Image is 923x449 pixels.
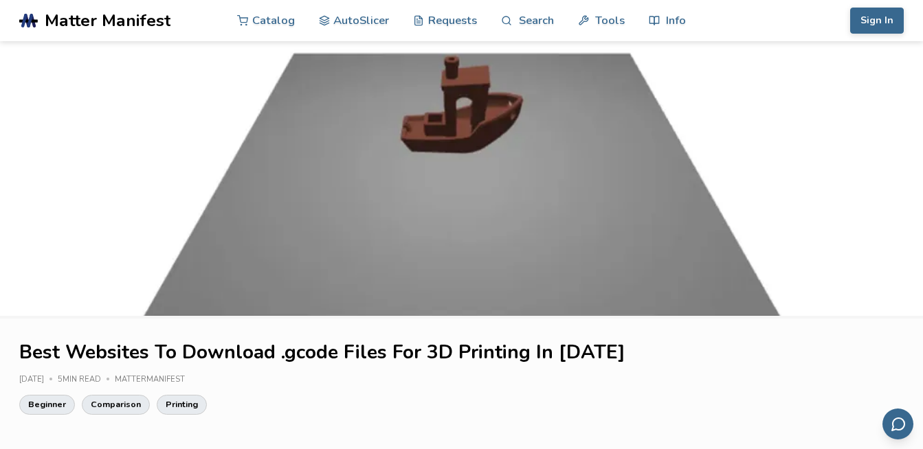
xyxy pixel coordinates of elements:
[115,376,194,384] div: MatterManifest
[58,376,115,384] div: 5 min read
[157,395,207,414] a: Printing
[882,408,913,439] button: Send feedback via email
[45,11,170,30] span: Matter Manifest
[82,395,150,414] a: Comparison
[19,395,75,414] a: Beginner
[850,8,904,34] button: Sign In
[19,342,904,363] h1: Best Websites To Download .gcode Files For 3D Printing In [DATE]
[19,376,58,384] div: [DATE]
